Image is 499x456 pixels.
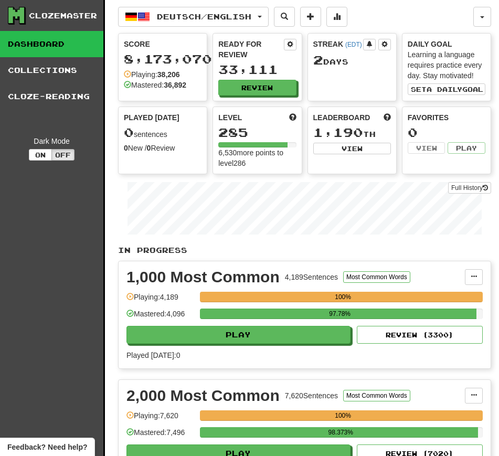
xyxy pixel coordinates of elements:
span: a daily [427,86,462,93]
span: This week in points, UTC [384,112,391,123]
p: In Progress [118,245,491,256]
span: 1,190 [313,125,363,140]
button: Most Common Words [343,271,410,283]
div: 100% [203,410,483,421]
strong: 0 [124,144,128,152]
div: Streak [313,39,363,49]
div: Playing: 7,620 [126,410,195,428]
strong: 38,206 [157,70,180,79]
span: 0 [124,125,134,140]
button: Most Common Words [343,390,410,401]
div: 4,189 Sentences [285,272,338,282]
span: Played [DATE] [124,112,179,123]
button: Play [126,326,351,344]
div: 0 [408,126,485,139]
div: 97.78% [203,309,476,319]
button: View [408,142,445,154]
button: Play [448,142,485,154]
span: Leaderboard [313,112,370,123]
div: 6,530 more points to level 286 [218,147,296,168]
button: Review [218,80,296,96]
button: Deutsch/English [118,7,269,27]
div: Learning a language requires practice every day. Stay motivated! [408,49,485,81]
div: 8,173,070 [124,52,201,66]
span: Score more points to level up [289,112,296,123]
div: Playing: 4,189 [126,292,195,309]
button: More stats [326,7,347,27]
div: Score [124,39,201,49]
div: th [313,126,391,140]
div: Clozemaster [29,10,97,21]
button: Add sentence to collection [300,7,321,27]
button: Search sentences [274,7,295,27]
div: 100% [203,292,483,302]
button: View [313,143,391,154]
div: Mastered: 4,096 [126,309,195,326]
div: 7,620 Sentences [285,390,338,401]
span: 2 [313,52,323,67]
strong: 0 [147,144,151,152]
div: 1,000 Most Common [126,269,280,285]
div: sentences [124,126,201,140]
div: 33,111 [218,63,296,76]
span: Open feedback widget [7,442,87,452]
div: Playing: [124,69,180,80]
div: 2,000 Most Common [126,388,280,404]
div: 285 [218,126,296,139]
div: New / Review [124,143,201,153]
div: Day s [313,54,391,67]
div: Ready for Review [218,39,283,60]
div: Dark Mode [8,136,95,146]
div: Favorites [408,112,485,123]
button: Off [51,149,75,161]
div: Mastered: [124,80,186,90]
a: (EDT) [345,41,362,48]
span: Played [DATE]: 0 [126,351,180,359]
button: Review (3300) [357,326,483,344]
div: Mastered: 7,496 [126,427,195,444]
button: Seta dailygoal [408,83,485,95]
span: Level [218,112,242,123]
span: Deutsch / English [157,12,251,21]
div: 98.373% [203,427,478,438]
strong: 36,892 [164,81,186,89]
a: Full History [448,182,491,194]
div: Daily Goal [408,39,485,49]
button: On [29,149,52,161]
